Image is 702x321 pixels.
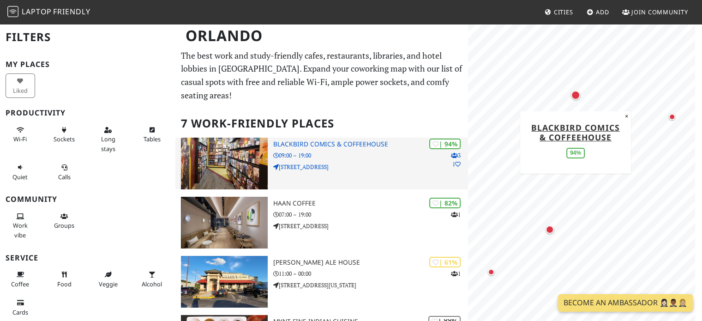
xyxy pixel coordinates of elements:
a: Add [583,4,613,20]
span: Group tables [54,221,74,230]
p: 09:00 – 19:00 [273,151,468,160]
span: Friendly [53,6,90,17]
a: Blackbird Comics & Coffeehouse [531,122,620,143]
button: Work vibe [6,209,35,242]
span: Work-friendly tables [144,135,161,143]
h3: Productivity [6,109,170,117]
a: Haan Coffee | 82% 1 Haan Coffee 07:00 – 19:00 [STREET_ADDRESS] [175,197,468,248]
p: The best work and study-friendly cafes, restaurants, libraries, and hotel lobbies in [GEOGRAPHIC_... [181,49,462,102]
div: Map marker [544,224,556,236]
span: People working [13,221,28,239]
button: Alcohol [137,267,167,291]
span: Stable Wi-Fi [13,135,27,143]
div: | 82% [429,198,461,208]
span: Add [596,8,609,16]
button: Cards [6,295,35,320]
span: Cities [554,8,573,16]
button: Wi-Fi [6,122,35,147]
span: Alcohol [142,280,162,288]
h3: Haan Coffee [273,200,468,207]
h3: Community [6,195,170,204]
span: Power sockets [54,135,75,143]
span: Food [57,280,72,288]
img: LaptopFriendly [7,6,18,17]
span: Laptop [22,6,52,17]
span: Coffee [11,280,29,288]
span: Join Community [631,8,688,16]
button: Sockets [49,122,79,147]
button: Food [49,267,79,291]
span: Credit cards [12,308,28,316]
p: 1 [451,210,461,219]
span: Quiet [12,173,28,181]
a: Cities [541,4,577,20]
button: Tables [137,122,167,147]
button: Coffee [6,267,35,291]
a: Join Community [618,4,692,20]
p: [STREET_ADDRESS][US_STATE] [273,281,468,290]
button: Groups [49,209,79,233]
button: Quiet [6,160,35,184]
p: [STREET_ADDRESS] [273,163,468,171]
button: Veggie [93,267,123,291]
p: 07:00 – 19:00 [273,210,468,219]
div: Map marker [569,89,582,102]
h2: Filters [6,23,170,51]
div: 94% [566,148,585,158]
div: | 94% [429,139,461,149]
span: Long stays [101,135,115,152]
span: Veggie [99,280,118,288]
p: 11:00 – 00:00 [273,269,468,278]
button: Long stays [93,122,123,156]
div: Map marker [666,111,678,122]
h3: My Places [6,60,170,69]
p: 1 [451,269,461,278]
span: Video/audio calls [58,173,71,181]
a: LaptopFriendly LaptopFriendly [7,4,90,20]
h1: Orlando [178,23,466,48]
img: Blackbird Comics & Coffeehouse [181,138,267,189]
button: Close popup [622,111,631,121]
a: Miller's Ale House | 61% 1 [PERSON_NAME] Ale House 11:00 – 00:00 [STREET_ADDRESS][US_STATE] [175,256,468,308]
img: Miller's Ale House [181,256,267,308]
h3: [PERSON_NAME] Ale House [273,259,468,266]
div: | 61% [429,257,461,267]
h3: Blackbird Comics & Coffeehouse [273,140,468,148]
img: Haan Coffee [181,197,267,248]
p: 3 1 [451,151,461,169]
div: Map marker [486,266,497,278]
button: Calls [49,160,79,184]
h3: Service [6,254,170,262]
h2: 7 Work-Friendly Places [181,109,462,138]
a: Blackbird Comics & Coffeehouse | 94% 31 Blackbird Comics & Coffeehouse 09:00 – 19:00 [STREET_ADDR... [175,138,468,189]
p: [STREET_ADDRESS] [273,222,468,230]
